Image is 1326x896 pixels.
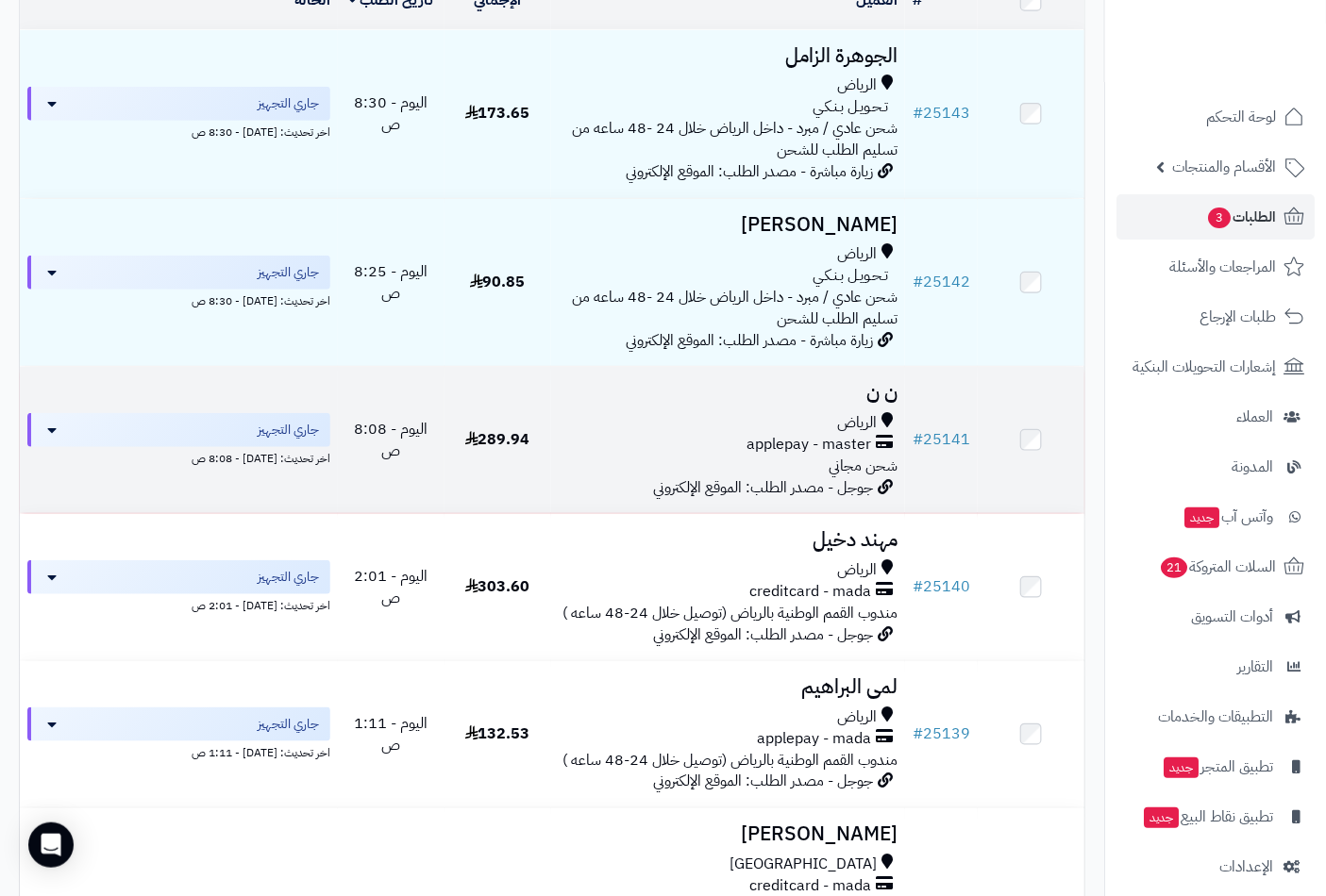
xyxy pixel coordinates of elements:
span: تـحـويـل بـنـكـي [813,265,888,287]
div: اخر تحديث: [DATE] - 2:01 ص [27,594,330,614]
span: مندوب القمم الوطنية بالرياض (توصيل خلال 24-48 ساعه ) [562,749,898,772]
h3: ن ن [559,382,898,404]
span: 132.53 [465,722,530,745]
span: الطلبات [1206,204,1276,230]
span: creditcard - mada [749,581,871,603]
span: إشعارات التحويلات البنكية [1133,354,1276,380]
a: تطبيق المتجرجديد [1116,744,1315,789]
span: اليوم - 1:11 ص [354,712,428,756]
div: اخر تحديث: [DATE] - 8:08 ص [27,447,330,467]
span: الرياض [837,706,877,728]
span: # [913,428,923,451]
span: اليوم - 8:08 ص [354,418,428,462]
span: جاري التجهيز [258,94,319,113]
span: لوحة التحكم [1206,104,1276,130]
span: الرياض [837,412,877,434]
span: # [913,102,923,124]
span: جديد [1184,507,1219,528]
span: شحن عادي / مبرد - داخل الرياض خلال 24 -48 ساعه من تسليم الطلب للشحن [572,117,898,161]
span: جديد [1144,807,1179,828]
span: مندوب القمم الوطنية بالرياض (توصيل خلال 24-48 ساعه ) [562,602,898,624]
a: أدوات التسويق [1116,594,1315,639]
a: الطلبات3 [1116,194,1315,240]
span: اليوم - 8:25 ص [354,260,428,305]
a: التطبيقات والخدمات [1116,694,1315,739]
a: #25143 [913,102,970,124]
span: جوجل - مصدر الطلب: الموقع الإلكتروني [653,623,873,646]
span: تطبيق المتجر [1162,754,1273,780]
span: التطبيقات والخدمات [1158,704,1273,730]
span: applepay - master [747,434,871,456]
span: الرياض [837,243,877,265]
span: التقارير [1237,654,1273,680]
h3: لمى البراهيم [559,676,898,698]
span: [GEOGRAPHIC_DATA] [730,854,877,875]
span: 90.85 [470,271,526,293]
span: الرياض [837,75,877,96]
span: زيارة مباشرة - مصدر الطلب: الموقع الإلكتروني [626,160,873,183]
span: جاري التجهيز [258,263,319,282]
a: العملاء [1116,394,1315,440]
span: 3 [1208,207,1231,228]
a: #25142 [913,271,970,293]
span: 303.60 [465,575,530,598]
h3: مهند دخيل [559,529,898,551]
div: اخر تحديث: [DATE] - 8:30 ص [27,121,330,141]
a: لوحة التحكم [1116,94,1315,140]
div: Open Intercom Messenger [28,822,74,868]
span: وآتس آب [1183,504,1273,530]
a: الإعدادات [1116,844,1315,889]
span: 21 [1161,557,1187,578]
span: applepay - mada [757,728,871,750]
a: #25141 [913,428,970,451]
h3: [PERSON_NAME] [559,214,898,236]
span: جاري التجهيز [258,421,319,440]
div: اخر تحديث: [DATE] - 1:11 ص [27,741,330,761]
span: # [913,575,923,598]
span: 173.65 [465,102,530,124]
span: # [913,271,923,293]
span: جوجل - مصدر الطلب: الموقع الإلكتروني [653,476,873,499]
a: السلات المتروكة21 [1116,544,1315,589]
h3: [PERSON_NAME] [559,823,898,845]
span: الإعدادات [1219,854,1273,880]
a: وآتس آبجديد [1116,494,1315,539]
a: المراجعات والأسئلة [1116,244,1315,290]
a: المدونة [1116,444,1315,489]
span: شحن عادي / مبرد - داخل الرياض خلال 24 -48 ساعه من تسليم الطلب للشحن [572,286,898,330]
span: جوجل - مصدر الطلب: الموقع الإلكتروني [653,770,873,792]
span: الأقسام والمنتجات [1172,154,1276,180]
span: أدوات التسويق [1191,604,1273,630]
span: المراجعات والأسئلة [1169,254,1276,280]
span: اليوم - 8:30 ص [354,91,428,136]
span: اليوم - 2:01 ص [354,565,428,609]
a: التقارير [1116,644,1315,689]
span: جاري التجهيز [258,715,319,734]
span: الرياض [837,559,877,581]
span: 289.94 [465,428,530,451]
span: زيارة مباشرة - مصدر الطلب: الموقع الإلكتروني [626,329,873,352]
span: شحن مجاني [829,455,898,477]
span: العملاء [1236,404,1273,430]
a: #25140 [913,575,970,598]
span: المدونة [1232,454,1273,480]
span: # [913,722,923,745]
a: تطبيق نقاط البيعجديد [1116,794,1315,839]
span: جاري التجهيز [258,568,319,587]
a: طلبات الإرجاع [1116,294,1315,340]
span: جديد [1164,757,1199,778]
span: تـحـويـل بـنـكـي [813,96,888,118]
h3: الجوهرة الزامل [559,45,898,67]
span: طلبات الإرجاع [1200,304,1276,330]
a: إشعارات التحويلات البنكية [1116,344,1315,390]
div: اخر تحديث: [DATE] - 8:30 ص [27,290,330,309]
span: السلات المتروكة [1159,554,1276,580]
span: تطبيق نقاط البيع [1142,804,1273,830]
a: #25139 [913,722,970,745]
img: logo-2.png [1198,47,1308,87]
